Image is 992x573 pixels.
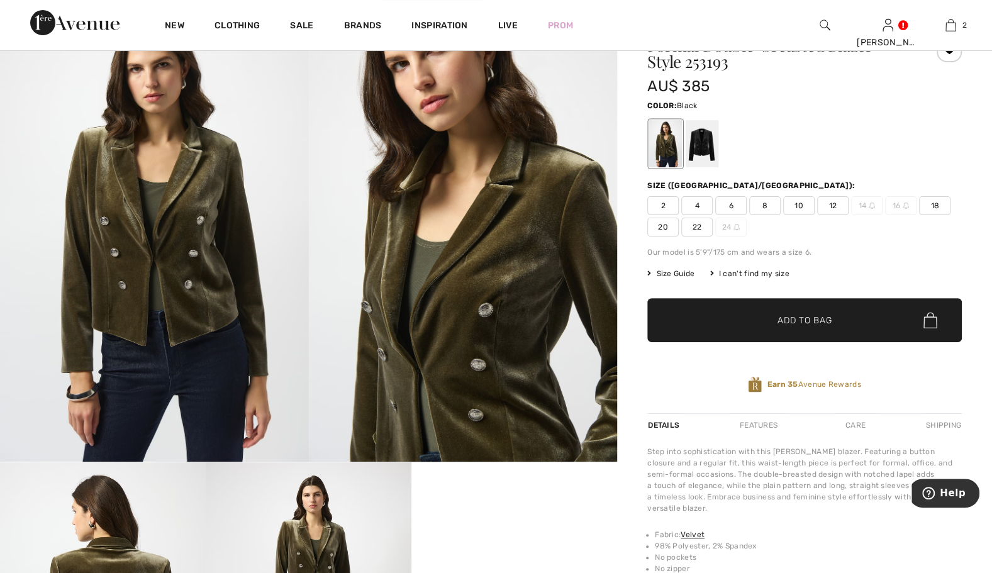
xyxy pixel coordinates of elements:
div: Khaki [649,120,682,167]
span: Color: [647,101,677,110]
span: Add to Bag [777,314,832,327]
img: Avenue Rewards [748,376,762,393]
li: No pockets [655,552,962,563]
div: [PERSON_NAME] [857,36,918,49]
span: Black [677,101,698,110]
span: 10 [783,196,815,215]
span: 16 [885,196,917,215]
h1: Formal Double-breasted Blazer Style 253193 [647,37,910,70]
img: My Bag [945,18,956,33]
a: Velvet [681,530,705,539]
iframe: Opens a widget where you can find more information [911,479,979,510]
span: 2 [647,196,679,215]
img: Bag.svg [923,312,937,328]
span: Inspiration [411,20,467,33]
span: 18 [919,196,950,215]
a: New [165,20,184,33]
li: Fabric: [655,529,962,540]
div: Features [729,414,788,437]
div: Our model is 5'9"/175 cm and wears a size 6. [647,247,962,258]
a: Sale [290,20,313,33]
span: 14 [851,196,883,215]
img: search the website [820,18,830,33]
span: 2 [962,19,967,31]
img: ring-m.svg [869,203,875,209]
span: 22 [681,218,713,236]
span: AU$ 385 [647,77,710,95]
a: Live [498,19,518,32]
div: Step into sophistication with this [PERSON_NAME] blazer. Featuring a button closure and a regular... [647,446,962,514]
video: Your browser does not support the video tag. [411,462,617,565]
img: My Info [883,18,893,33]
span: 4 [681,196,713,215]
div: Details [647,414,683,437]
div: Care [835,414,876,437]
div: I can't find my size [710,268,789,279]
span: 24 [715,218,747,236]
span: 12 [817,196,849,215]
a: Clothing [215,20,260,33]
div: Size ([GEOGRAPHIC_DATA]/[GEOGRAPHIC_DATA]): [647,180,857,191]
a: Prom [548,19,573,32]
li: 98% Polyester, 2% Spandex [655,540,962,552]
div: Black [686,120,718,167]
a: Brands [344,20,382,33]
span: 6 [715,196,747,215]
a: 2 [920,18,981,33]
img: 1ère Avenue [30,10,120,35]
img: ring-m.svg [903,203,909,209]
span: Avenue Rewards [767,379,861,390]
strong: Earn 35 [767,380,798,389]
button: Add to Bag [647,298,962,342]
span: Size Guide [647,268,694,279]
img: ring-m.svg [733,224,740,230]
span: 8 [749,196,781,215]
div: Shipping [923,414,962,437]
span: 20 [647,218,679,236]
a: Sign In [883,19,893,31]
